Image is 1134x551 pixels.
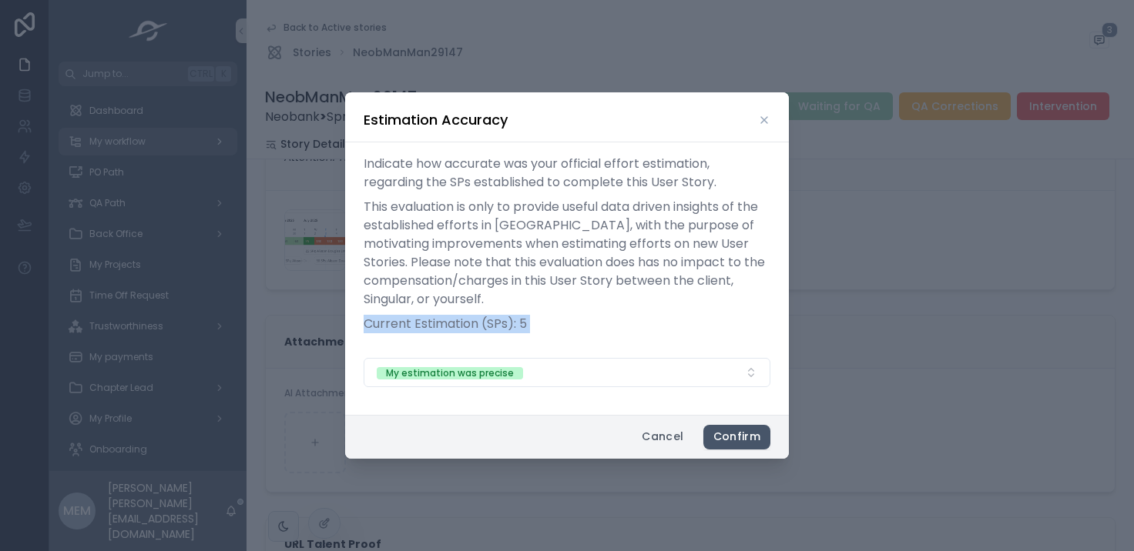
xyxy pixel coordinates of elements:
[364,358,770,387] button: Select Button
[632,425,693,449] button: Cancel
[364,198,770,309] p: This evaluation is only to provide useful data driven insights of the established efforts in [GEO...
[703,425,770,449] button: Confirm
[364,111,508,129] h3: Estimation Accuracy
[364,315,770,333] p: Current Estimation (SPs): 5
[386,367,514,379] div: My estimation was precise
[364,155,770,192] p: Indicate how accurate was your official effort estimation, regarding the SPs established to compl...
